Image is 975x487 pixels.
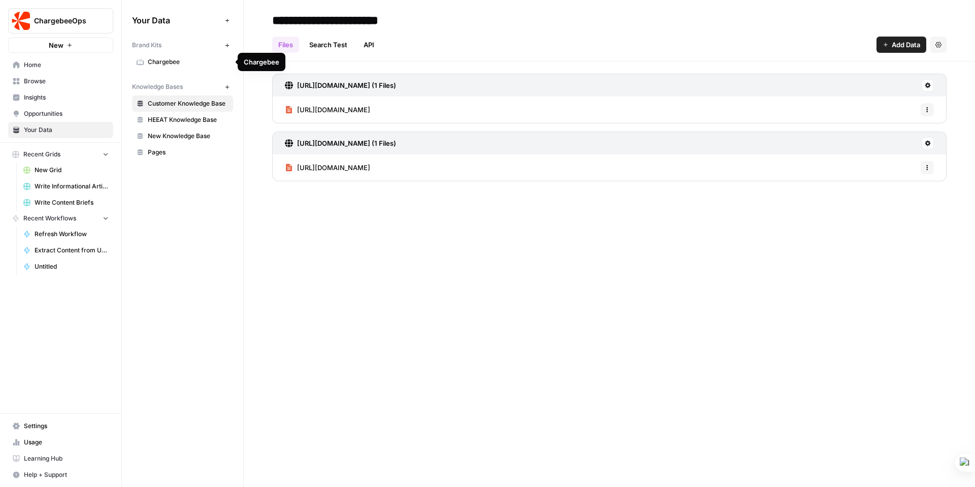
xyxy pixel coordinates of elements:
a: Refresh Workflow [19,226,113,242]
button: Add Data [876,37,926,53]
a: Search Test [303,37,353,53]
span: New Knowledge Base [148,132,229,141]
a: Insights [8,89,113,106]
a: HEEAT Knowledge Base [132,112,233,128]
img: ChargebeeOps Logo [12,12,30,30]
span: New [49,40,63,50]
a: Extract Content from URL [19,242,113,258]
span: Your Data [24,125,109,135]
button: New [8,38,113,53]
span: Usage [24,438,109,447]
span: Recent Workflows [23,214,76,223]
a: Opportunities [8,106,113,122]
span: Write Informational Articles [35,182,109,191]
a: Settings [8,418,113,434]
span: Browse [24,77,109,86]
span: Pages [148,148,229,157]
span: Brand Kits [132,41,161,50]
button: Help + Support [8,467,113,483]
a: API [357,37,380,53]
span: Refresh Workflow [35,230,109,239]
a: Usage [8,434,113,450]
span: Settings [24,421,109,431]
a: Customer Knowledge Base [132,95,233,112]
span: New Grid [35,166,109,175]
button: Workspace: ChargebeeOps [8,8,113,34]
a: Learning Hub [8,450,113,467]
span: Add Data [892,40,920,50]
span: [URL][DOMAIN_NAME] [297,163,370,173]
span: Your Data [132,14,221,26]
a: Untitled [19,258,113,275]
a: [URL][DOMAIN_NAME] [285,96,370,123]
span: [URL][DOMAIN_NAME] [297,105,370,115]
a: Write Content Briefs [19,194,113,211]
span: Help + Support [24,470,109,479]
h3: [URL][DOMAIN_NAME] (1 Files) [297,138,396,148]
a: [URL][DOMAIN_NAME] [285,154,370,181]
a: Write Informational Articles [19,178,113,194]
a: Your Data [8,122,113,138]
a: New Knowledge Base [132,128,233,144]
span: Extract Content from URL [35,246,109,255]
span: HEEAT Knowledge Base [148,115,229,124]
a: [URL][DOMAIN_NAME] (1 Files) [285,74,396,96]
button: Recent Workflows [8,211,113,226]
h3: [URL][DOMAIN_NAME] (1 Files) [297,80,396,90]
span: Untitled [35,262,109,271]
span: Insights [24,93,109,102]
span: Learning Hub [24,454,109,463]
span: Customer Knowledge Base [148,99,229,108]
span: Chargebee [148,57,229,67]
span: Knowledge Bases [132,82,183,91]
a: Browse [8,73,113,89]
span: Recent Grids [23,150,60,159]
a: Files [272,37,299,53]
a: Pages [132,144,233,160]
span: Opportunities [24,109,109,118]
a: [URL][DOMAIN_NAME] (1 Files) [285,132,396,154]
span: ChargebeeOps [34,16,95,26]
span: Write Content Briefs [35,198,109,207]
a: Home [8,57,113,73]
button: Recent Grids [8,147,113,162]
a: New Grid [19,162,113,178]
span: Home [24,60,109,70]
a: Chargebee [132,54,233,70]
